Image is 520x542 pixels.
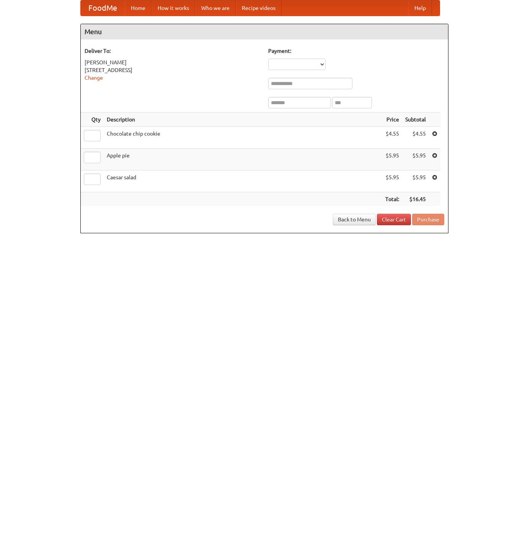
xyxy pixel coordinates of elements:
[104,149,382,170] td: Apple pie
[81,113,104,127] th: Qty
[402,192,429,206] th: $16.45
[382,192,402,206] th: Total:
[85,59,261,66] div: [PERSON_NAME]
[236,0,282,16] a: Recipe videos
[85,66,261,74] div: [STREET_ADDRESS]
[104,127,382,149] td: Chocolate chip cookie
[85,75,103,81] a: Change
[408,0,432,16] a: Help
[85,47,261,55] h5: Deliver To:
[402,149,429,170] td: $5.95
[412,214,444,225] button: Purchase
[382,149,402,170] td: $5.95
[333,214,376,225] a: Back to Menu
[104,170,382,192] td: Caesar salad
[104,113,382,127] th: Description
[382,113,402,127] th: Price
[377,214,411,225] a: Clear Cart
[81,24,448,39] h4: Menu
[81,0,125,16] a: FoodMe
[402,170,429,192] td: $5.95
[382,127,402,149] td: $4.55
[402,127,429,149] td: $4.55
[268,47,444,55] h5: Payment:
[125,0,152,16] a: Home
[152,0,195,16] a: How it works
[382,170,402,192] td: $5.95
[195,0,236,16] a: Who we are
[402,113,429,127] th: Subtotal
